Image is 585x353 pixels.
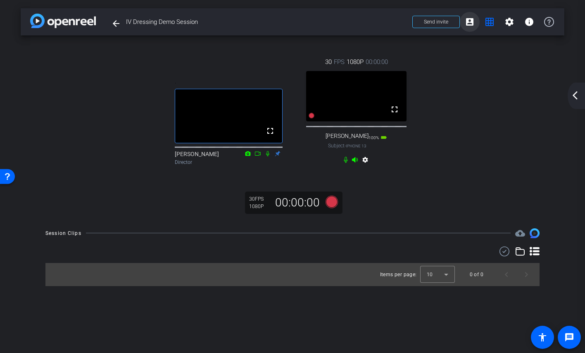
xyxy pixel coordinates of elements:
mat-icon: grid_on [485,17,495,27]
div: 0 of 0 [470,270,483,279]
mat-icon: fullscreen [265,126,275,136]
button: Previous page [497,265,516,284]
div: 1080P [249,203,270,210]
div: [PERSON_NAME] [175,150,283,166]
div: Director [175,159,283,166]
button: Next page [516,265,536,284]
span: [PERSON_NAME] [326,133,369,140]
span: FPS [334,57,345,66]
span: IV Dressing Demo Session [126,14,407,30]
span: Send invite [424,19,448,25]
span: 30 [325,57,332,66]
mat-icon: accessibility [537,332,547,342]
div: Items per page: [380,270,417,279]
span: - [345,143,346,149]
mat-icon: fullscreen [390,104,400,114]
mat-icon: cloud_upload [515,228,525,238]
img: app-logo [30,14,96,28]
mat-icon: info [524,17,534,27]
span: 00:00:00 [366,57,388,66]
mat-icon: account_box [465,17,475,27]
mat-icon: message [564,332,574,342]
img: Session clips [530,228,540,238]
span: 1080P [347,57,364,66]
div: 00:00:00 [270,196,325,210]
span: iPhone 13 [346,144,366,148]
div: 30 [249,196,270,202]
mat-icon: battery_std [380,134,387,141]
span: FPS [255,196,264,202]
span: Destinations for your clips [515,228,525,238]
button: Send invite [412,16,460,28]
mat-icon: settings [504,17,514,27]
mat-icon: arrow_back [111,19,121,28]
span: 100% [369,135,379,140]
div: . [175,74,283,89]
mat-icon: arrow_back_ios_new [570,90,580,100]
mat-icon: settings [360,156,370,166]
span: Subject [328,142,366,149]
div: Session Clips [45,229,81,237]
